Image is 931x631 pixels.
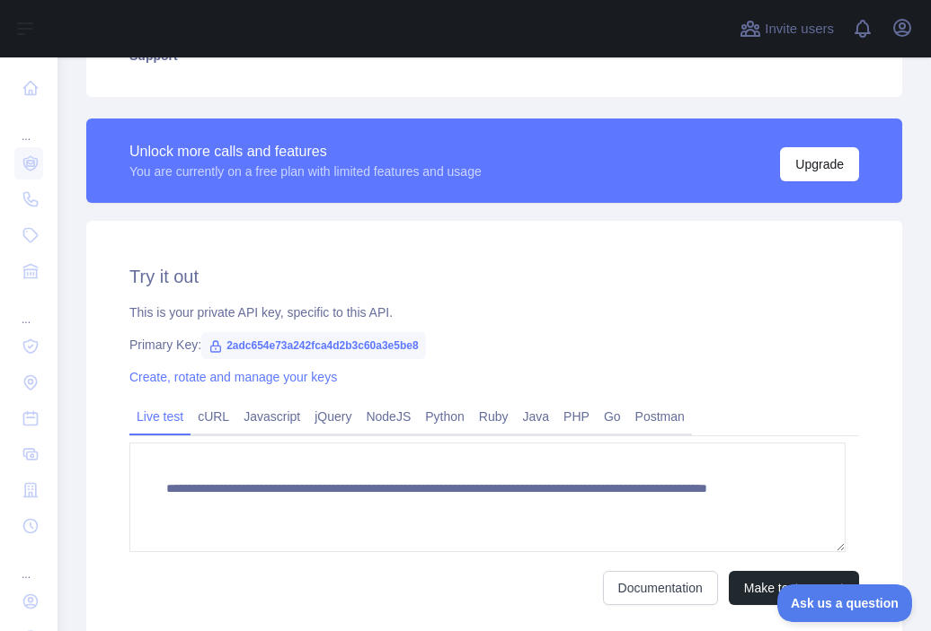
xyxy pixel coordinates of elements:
[777,584,913,622] iframe: Toggle Customer Support
[765,19,834,39] span: Invite users
[516,402,557,431] a: Java
[201,332,426,359] span: 2adc654e73a242fca4d2b3c60a3e5be8
[603,571,718,605] a: Documentation
[129,141,482,162] div: Unlock more calls and features
[628,402,692,431] a: Postman
[129,264,859,289] h2: Try it out
[191,402,236,431] a: cURL
[129,402,191,431] a: Live test
[472,402,516,431] a: Ruby
[129,303,859,321] div: This is your private API key, specific to this API.
[129,162,482,180] div: You are currently on a free plan with limited features and usage
[236,402,307,431] a: Javascript
[736,14,838,43] button: Invite users
[129,336,859,354] div: Primary Key:
[14,291,43,327] div: ...
[129,370,337,384] a: Create, rotate and manage your keys
[418,402,472,431] a: Python
[359,402,418,431] a: NodeJS
[780,147,859,181] button: Upgrade
[307,402,359,431] a: jQuery
[556,402,597,431] a: PHP
[14,546,43,582] div: ...
[729,571,859,605] button: Make test request
[14,108,43,144] div: ...
[597,402,628,431] a: Go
